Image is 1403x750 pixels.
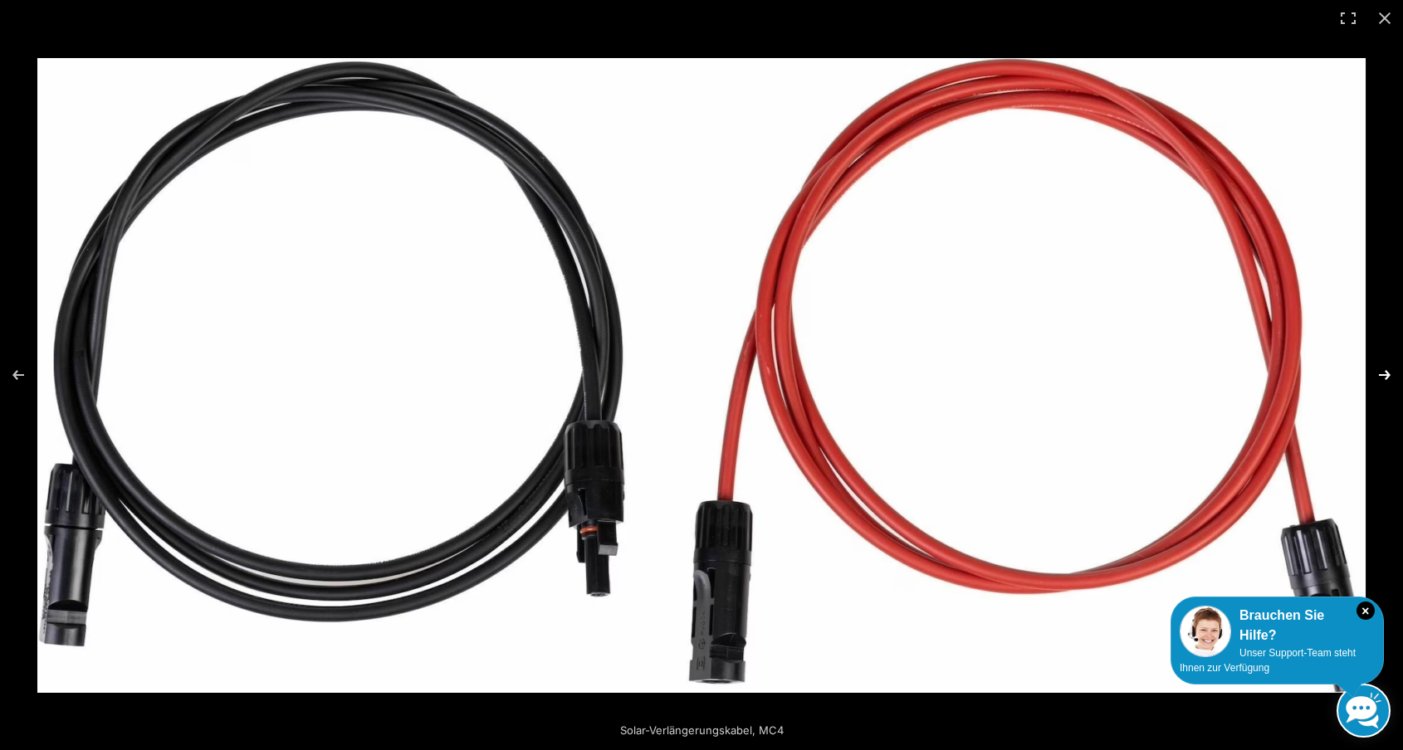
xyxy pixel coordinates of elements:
[1180,606,1231,657] img: Customer service
[1180,647,1356,674] span: Unser Support-Team steht Ihnen zur Verfügung
[37,58,1366,693] img: Solar-Verlängerungskabel, MC4
[1180,606,1375,645] div: Brauchen Sie Hilfe?
[527,713,876,747] div: Solar-Verlängerungskabel, MC4
[1357,601,1375,620] i: Schließen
